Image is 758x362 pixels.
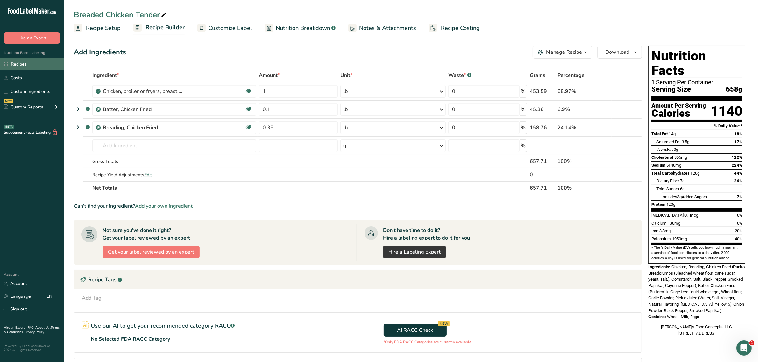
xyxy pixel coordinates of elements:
[677,194,682,199] span: 3g
[96,125,101,130] img: Sub Recipe
[648,314,666,319] span: Contains:
[103,226,190,242] div: Not sure you've done it right? Get your label reviewed by an expert
[648,324,745,336] div: [PERSON_NAME]'s Food Concepts, LLC. [STREET_ADDRESS]
[91,322,235,330] p: Use our AI to get your recommended category RACC
[145,23,185,32] span: Recipe Builder
[651,122,742,130] section: % Daily Value *
[749,340,754,345] span: 1
[135,202,193,210] span: Add your own ingredient
[668,221,680,226] span: 130mg
[558,124,610,131] div: 24.14%
[737,213,742,218] span: 0%
[441,24,480,32] span: Recipe Costing
[144,172,152,178] span: Edit
[74,270,642,289] div: Recipe Tags
[558,87,610,95] div: 68.97%
[651,228,658,233] span: Iron
[672,236,687,241] span: 1950mg
[343,106,348,113] div: lb
[197,21,252,35] a: Customize Label
[91,181,528,194] th: Net Totals
[530,157,555,165] div: 657.71
[448,72,471,79] div: Waste
[656,178,679,183] span: Dietary Fiber
[108,248,194,256] span: Get your label reviewed by an expert
[651,79,742,86] div: 1 Serving Per Container
[558,106,610,113] div: 6.9%
[666,163,681,168] span: 5140mg
[556,181,612,194] th: 100%
[558,157,610,165] div: 100%
[734,178,742,183] span: 26%
[597,46,642,59] button: Download
[92,171,256,178] div: Recipe Yield Adjustments
[656,186,679,191] span: Total Sugars
[735,236,742,241] span: 40%
[343,142,346,150] div: g
[438,321,450,326] div: NEW
[734,131,742,136] span: 18%
[82,294,102,302] div: Add Tag
[276,24,330,32] span: Nutrition Breakdown
[684,213,698,218] span: 0.1mcg
[4,291,31,302] a: Language
[682,139,689,144] span: 3.5g
[25,330,44,334] a: Privacy Policy
[651,213,684,218] span: [MEDICAL_DATA]
[651,171,690,176] span: Total Carbohydrates
[46,293,60,300] div: EN
[648,264,745,313] span: Chicken, Breading, Chicken Fried (Panko Breadcrumbs (Bleached wheat flour, cane sugar, yeast, sal...
[651,236,671,241] span: Potassium
[656,139,681,144] span: Saturated Fat
[691,171,699,176] span: 120g
[96,107,101,112] img: Sub Recipe
[74,21,121,35] a: Recipe Setup
[340,72,352,79] span: Unit
[666,202,675,207] span: 120g
[530,87,555,95] div: 453.59
[383,246,446,258] a: Hire a Labeling Expert
[103,246,200,258] button: Get your label reviewed by an expert
[4,125,14,129] div: BETA
[651,49,742,78] h1: Nutrition Facts
[651,163,665,168] span: Sodium
[656,147,667,152] i: Trans
[669,131,676,136] span: 14g
[343,87,348,95] div: lb
[651,131,668,136] span: Total Fat
[4,325,60,334] a: Terms & Conditions .
[651,86,691,94] span: Serving Size
[546,48,582,56] div: Manage Recipe
[397,326,433,334] span: AI RACC Check
[605,48,629,56] span: Download
[133,20,185,36] a: Recipe Builder
[91,335,170,343] p: No Selected FDA RACC Category
[4,325,26,330] a: Hire an Expert .
[28,325,35,330] a: FAQ .
[530,72,545,79] span: Grams
[533,46,592,59] button: Manage Recipe
[92,72,119,79] span: Ingredient
[711,103,742,120] div: 1140
[734,139,742,144] span: 17%
[4,104,43,110] div: Custom Reports
[651,109,706,118] div: Calories
[103,87,182,95] div: Chicken, broiler or fryers, breast, skinless, boneless, meat only, raw
[74,9,167,20] div: Breaded Chicken Tender
[4,32,60,44] button: Hire an Expert
[558,72,585,79] span: Percentage
[4,99,13,103] div: NEW
[35,325,51,330] a: About Us .
[651,202,665,207] span: Protein
[103,124,182,131] div: Breading, Chicken Fried
[651,221,667,226] span: Calcium
[348,21,416,35] a: Notes & Attachments
[735,221,742,226] span: 10%
[735,228,742,233] span: 20%
[674,147,678,152] span: 0g
[92,158,256,165] div: Gross Totals
[384,339,471,345] p: *Only FDA RACC Categories are currently available
[651,155,673,160] span: Cholesterol
[736,340,752,356] iframe: Intercom live chat
[530,171,555,178] div: 0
